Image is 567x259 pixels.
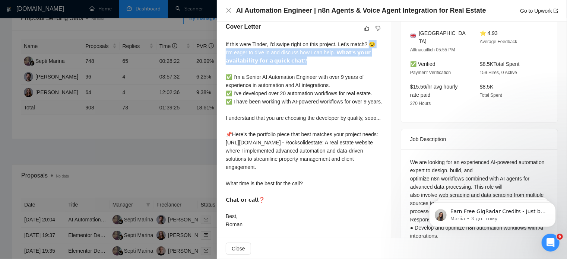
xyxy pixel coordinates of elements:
span: export [554,9,558,13]
span: Average Feedback [480,39,517,44]
span: $8.5K [480,84,494,90]
button: Close [226,243,251,255]
button: dislike [374,24,383,33]
span: Payment Verification [410,70,451,75]
span: $8.5K Total Spent [480,61,520,67]
div: Job Description [410,129,549,149]
span: $15.56/hr avg hourly rate paid [410,84,458,98]
iframe: Intercom live chat [542,234,560,252]
span: 159 Hires, 0 Active [480,70,517,75]
button: like [362,24,371,33]
span: close [226,7,232,13]
span: Alltnacaillich 05:55 PM [410,47,455,52]
span: like [364,25,370,31]
span: ⭐ 4.93 [480,30,498,36]
a: Go to Upworkexport [520,8,558,14]
span: ✅ Verified [410,61,435,67]
span: [GEOGRAPHIC_DATA] [419,29,468,45]
span: Total Spent [480,93,502,98]
span: 6 [557,234,563,240]
button: Close [226,7,232,14]
iframe: Intercom notifications повідомлення [418,187,567,239]
h4: AI Automation Engineer | n8n Agents & Voice Agent Integration for Real Estate [236,6,486,15]
span: 270 Hours [410,101,431,106]
img: 🇬🇧 [411,33,416,38]
span: dislike [376,25,381,31]
h5: Cover Letter [226,22,261,31]
span: Close [232,244,245,253]
div: If this were Tinder, I'd swipe right on this project. Let’s match? 😉 I'm eager to dive in and dis... [226,40,383,228]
